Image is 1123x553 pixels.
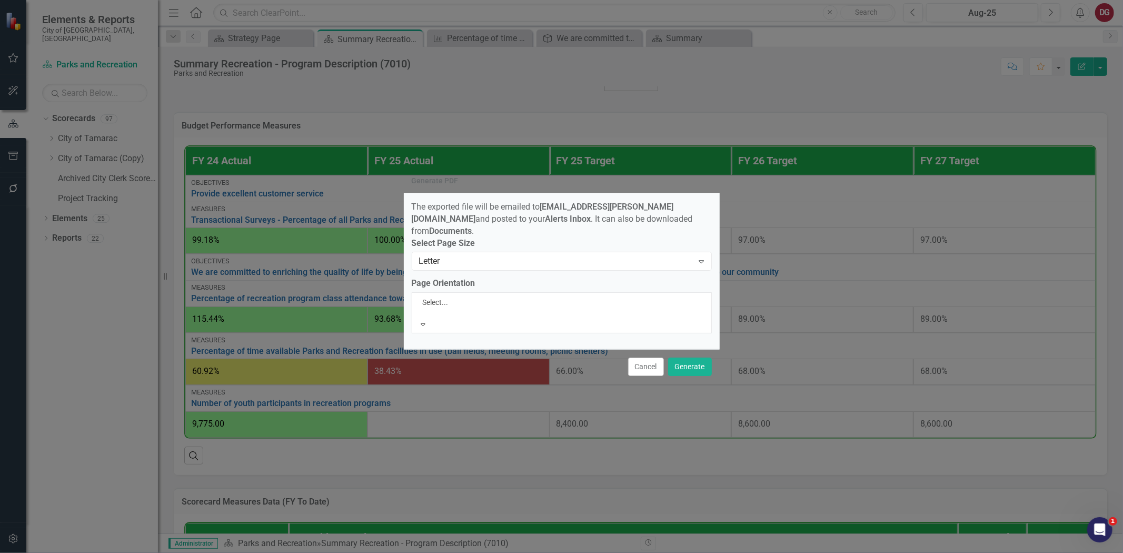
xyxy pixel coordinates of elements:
[628,358,664,376] button: Cancel
[412,177,459,185] div: Generate PDF
[412,202,674,224] strong: [EMAIL_ADDRESS][PERSON_NAME][DOMAIN_NAME]
[412,202,693,236] span: The exported file will be emailed to and posted to your . It can also be downloaded from .
[545,214,591,224] strong: Alerts Inbox
[1109,517,1117,526] span: 1
[1087,517,1112,542] iframe: Intercom live chat
[423,297,701,308] div: Select...
[668,358,712,376] button: Generate
[430,226,472,236] strong: Documents
[412,278,712,290] label: Page Orientation
[412,238,712,250] label: Select Page Size
[419,255,693,268] div: Letter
